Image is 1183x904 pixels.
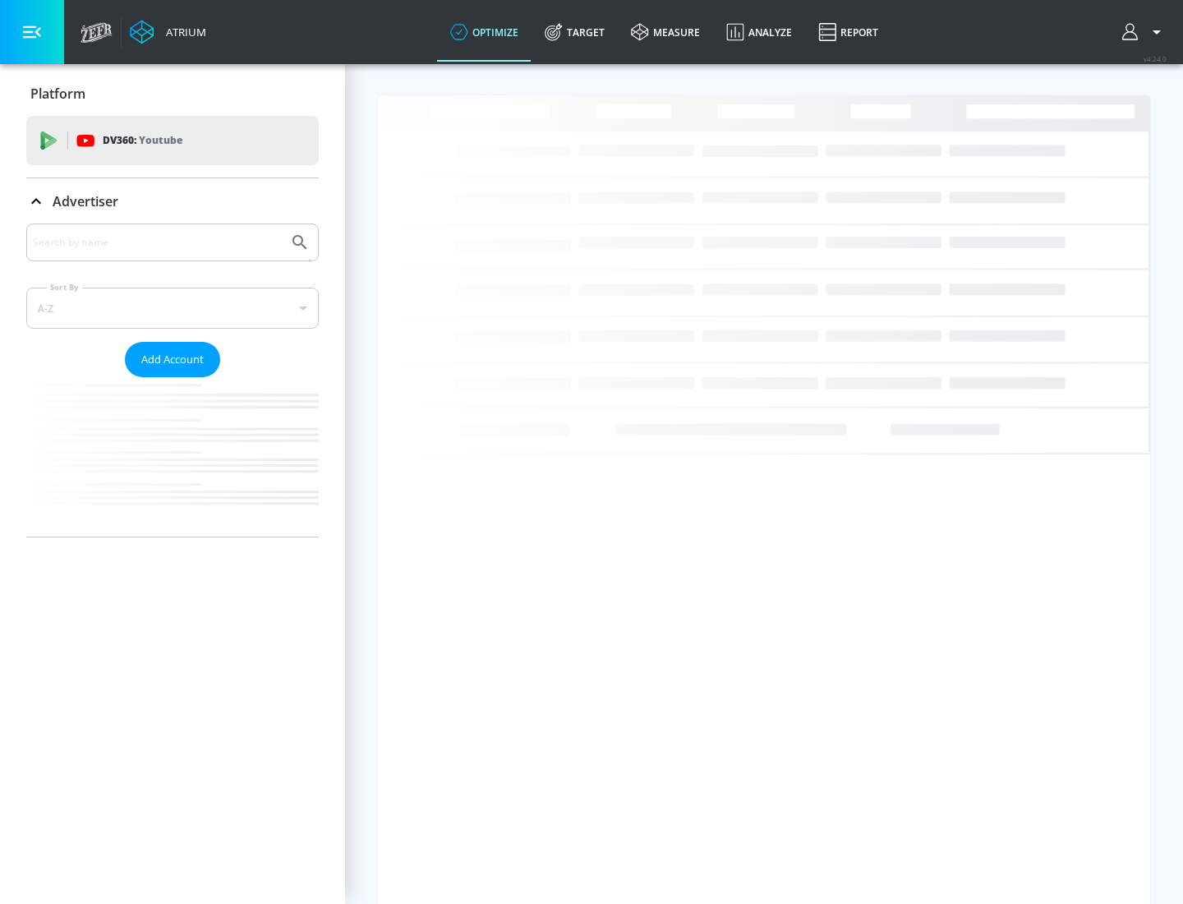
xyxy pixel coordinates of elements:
nav: list of Advertiser [26,377,319,537]
a: Analyze [713,2,805,62]
a: measure [618,2,713,62]
p: DV360: [103,131,182,150]
span: v 4.24.0 [1144,54,1167,63]
div: Advertiser [26,178,319,224]
a: Atrium [130,20,206,44]
input: Search by name [33,232,282,253]
a: Target [532,2,618,62]
div: DV360: Youtube [26,116,319,165]
p: Advertiser [53,192,118,210]
div: Advertiser [26,224,319,537]
span: Add Account [141,350,204,369]
div: A-Z [26,288,319,329]
a: optimize [437,2,532,62]
p: Youtube [139,131,182,149]
div: Platform [26,71,319,117]
a: Report [805,2,891,62]
button: Add Account [125,342,220,377]
p: Platform [30,85,85,103]
label: Sort By [47,282,82,293]
div: Atrium [159,25,206,39]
